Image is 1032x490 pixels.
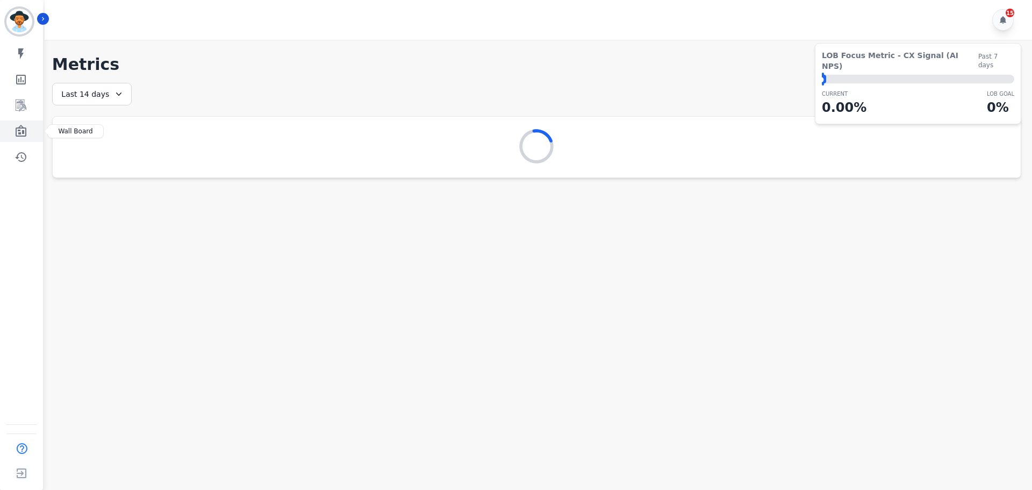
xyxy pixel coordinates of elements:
[822,90,866,98] p: CURRENT
[822,98,866,117] p: 0.00 %
[1006,9,1014,17] div: 15
[822,50,978,72] span: LOB Focus Metric - CX Signal (AI NPS)
[987,90,1014,98] p: LOB Goal
[6,9,32,34] img: Bordered avatar
[822,75,826,83] div: ⬤
[52,83,132,105] div: Last 14 days
[987,98,1014,117] p: 0 %
[52,55,1021,74] h1: Metrics
[978,52,1014,69] span: Past 7 days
